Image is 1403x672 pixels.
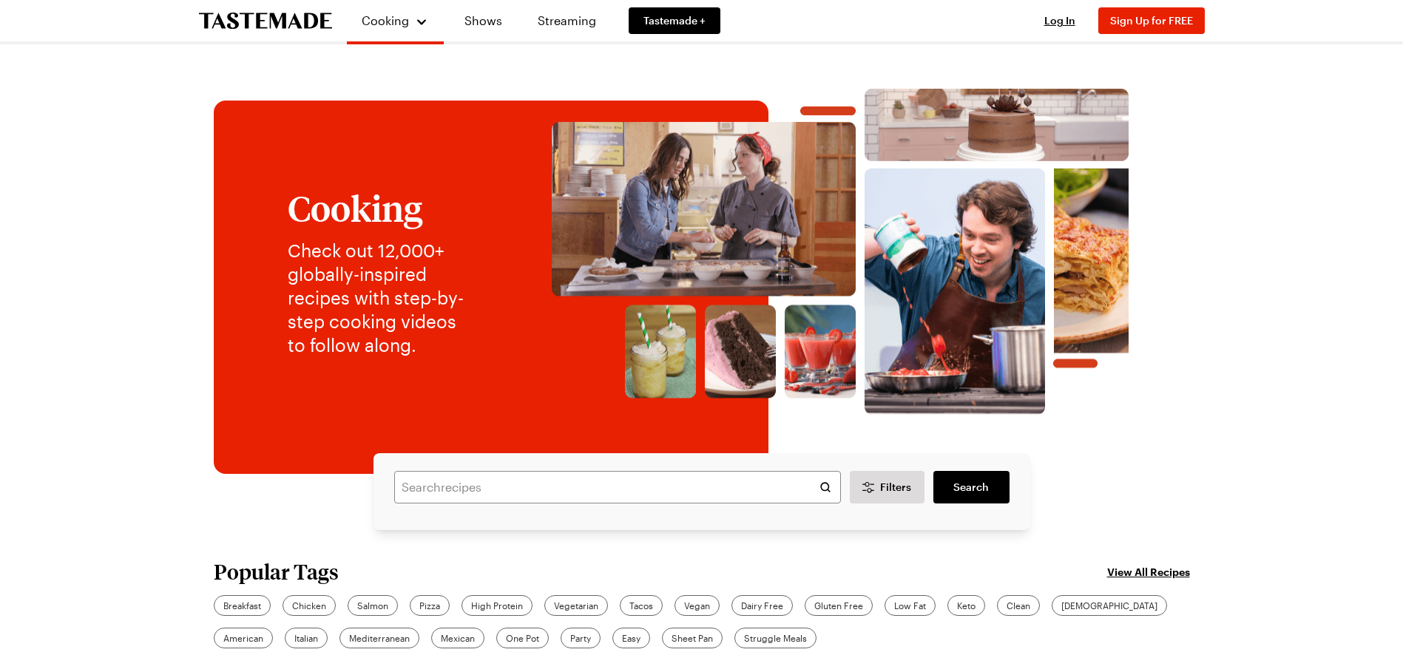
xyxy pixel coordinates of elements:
[288,239,476,357] p: Check out 12,000+ globally-inspired recipes with step-by-step cooking videos to follow along.
[885,595,936,616] a: Low Fat
[620,595,663,616] a: Tacos
[734,628,817,648] a: Struggle Meals
[506,89,1175,415] img: Explore recipes
[894,599,926,612] span: Low Fat
[1030,13,1089,28] button: Log In
[223,631,263,645] span: American
[957,599,976,612] span: Keto
[731,595,793,616] a: Dairy Free
[292,599,326,612] span: Chicken
[662,628,723,648] a: Sheet Pan
[214,595,271,616] a: Breakfast
[223,599,261,612] span: Breakfast
[805,595,873,616] a: Gluten Free
[561,628,601,648] a: Party
[362,13,409,27] span: Cooking
[462,595,533,616] a: High Protein
[672,631,713,645] span: Sheet Pan
[214,628,273,648] a: American
[441,631,475,645] span: Mexican
[684,599,710,612] span: Vegan
[410,595,450,616] a: Pizza
[285,628,328,648] a: Italian
[1061,599,1157,612] span: [DEMOGRAPHIC_DATA]
[814,599,863,612] span: Gluten Free
[419,599,440,612] span: Pizza
[880,480,911,495] span: Filters
[1110,14,1193,27] span: Sign Up for FREE
[199,13,332,30] a: To Tastemade Home Page
[214,560,339,583] h2: Popular Tags
[622,631,640,645] span: Easy
[612,628,650,648] a: Easy
[1098,7,1205,34] button: Sign Up for FREE
[997,595,1040,616] a: Clean
[349,631,410,645] span: Mediterranean
[554,599,598,612] span: Vegetarian
[496,628,549,648] a: One Pot
[850,471,925,503] button: Desktop filters
[357,599,388,612] span: Salmon
[744,631,807,645] span: Struggle Meals
[570,631,591,645] span: Party
[1044,14,1075,27] span: Log In
[294,631,318,645] span: Italian
[741,599,783,612] span: Dairy Free
[629,7,720,34] a: Tastemade +
[1007,599,1030,612] span: Clean
[348,595,398,616] a: Salmon
[1107,563,1190,580] a: View All Recipes
[629,599,653,612] span: Tacos
[933,471,1009,503] a: filters
[947,595,985,616] a: Keto
[431,628,484,648] a: Mexican
[283,595,336,616] a: Chicken
[339,628,419,648] a: Mediterranean
[643,13,706,28] span: Tastemade +
[506,631,539,645] span: One Pot
[362,6,429,35] button: Cooking
[953,480,989,495] span: Search
[288,189,476,227] h1: Cooking
[471,599,523,612] span: High Protein
[544,595,608,616] a: Vegetarian
[675,595,720,616] a: Vegan
[1052,595,1167,616] a: [DEMOGRAPHIC_DATA]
